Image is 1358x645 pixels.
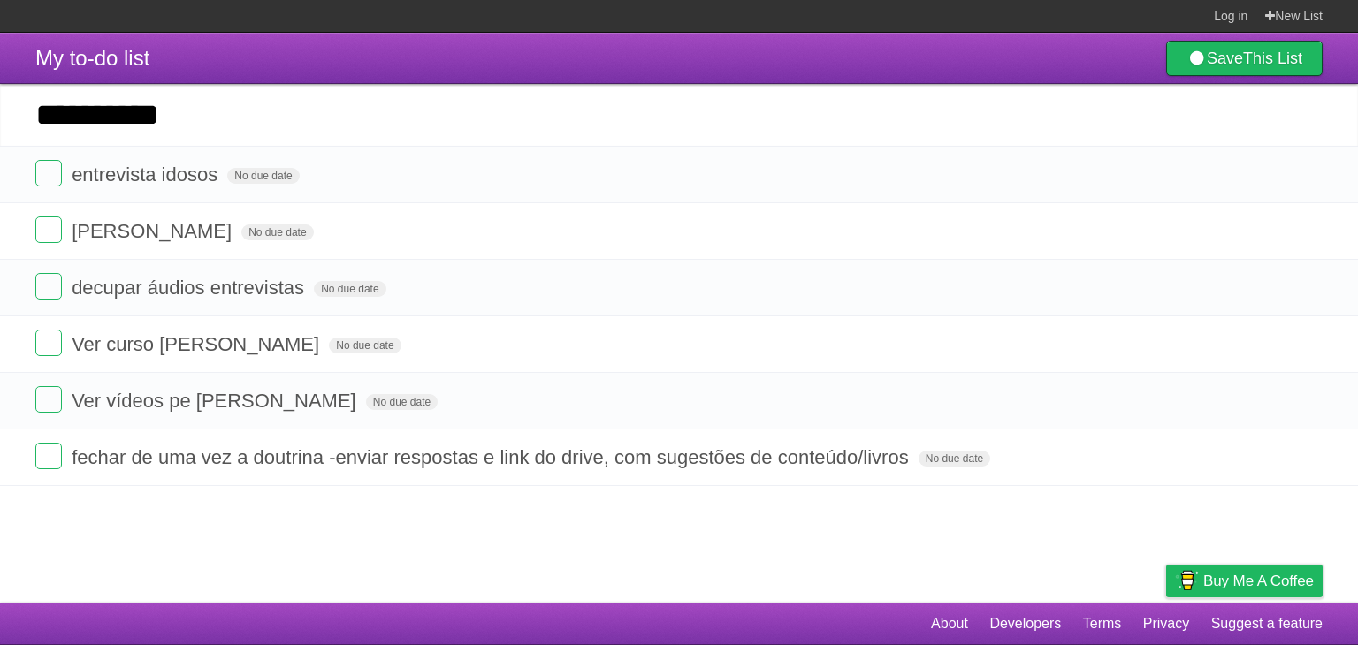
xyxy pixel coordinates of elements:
label: Done [35,273,62,300]
span: No due date [314,281,385,297]
span: Ver curso [PERSON_NAME] [72,333,324,355]
a: Privacy [1143,607,1189,641]
span: fechar de uma vez a doutrina -enviar respostas e link do drive, com sugestões de conteúdo/livros [72,446,913,468]
a: Suggest a feature [1211,607,1323,641]
img: Buy me a coffee [1175,565,1199,596]
label: Done [35,386,62,413]
b: This List [1243,49,1302,67]
label: Done [35,443,62,469]
span: No due date [241,224,313,240]
span: No due date [366,394,438,410]
span: Ver vídeos pe [PERSON_NAME] [72,390,361,412]
label: Done [35,160,62,186]
span: No due date [329,338,401,353]
span: decupar áudios entrevistas [72,277,309,299]
a: Buy me a coffee [1166,565,1323,597]
label: Done [35,216,62,243]
span: No due date [919,451,990,467]
a: Terms [1083,607,1122,641]
span: [PERSON_NAME] [72,220,236,242]
a: SaveThis List [1166,41,1323,76]
span: My to-do list [35,46,149,70]
label: Done [35,330,62,356]
span: Buy me a coffee [1203,565,1314,596]
a: Developers [989,607,1061,641]
a: About [931,607,968,641]
span: No due date [227,168,299,184]
span: entrevista idosos [72,163,222,186]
